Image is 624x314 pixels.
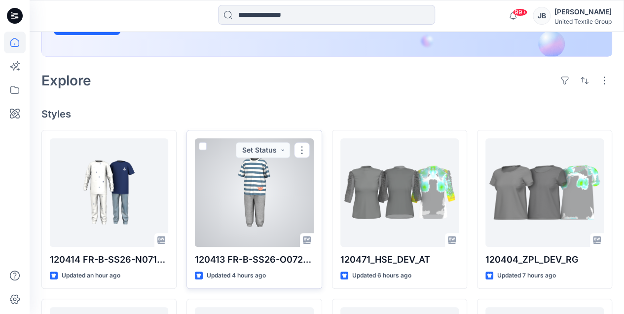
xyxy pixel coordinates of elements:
p: 120471_HSE_DEV_AT [340,253,459,267]
p: 120404_ZPL_DEV_RG [485,253,604,267]
h4: Styles [41,108,612,120]
h2: Explore [41,73,91,88]
a: 120404_ZPL_DEV_RG [485,138,604,247]
span: 99+ [513,8,527,16]
p: Updated 6 hours ago [352,271,411,281]
p: Updated 4 hours ago [207,271,266,281]
a: 120413 FR-B-SS26-O072-CK [195,138,313,247]
p: 120414 FR-B-SS26-N071-CK [50,253,168,267]
div: United Textile Group [554,18,612,25]
div: JB [533,7,551,25]
div: [PERSON_NAME] [554,6,612,18]
p: Updated 7 hours ago [497,271,556,281]
a: 120471_HSE_DEV_AT [340,138,459,247]
a: 120414 FR-B-SS26-N071-CK [50,138,168,247]
p: Updated an hour ago [62,271,120,281]
p: 120413 FR-B-SS26-O072-CK [195,253,313,267]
